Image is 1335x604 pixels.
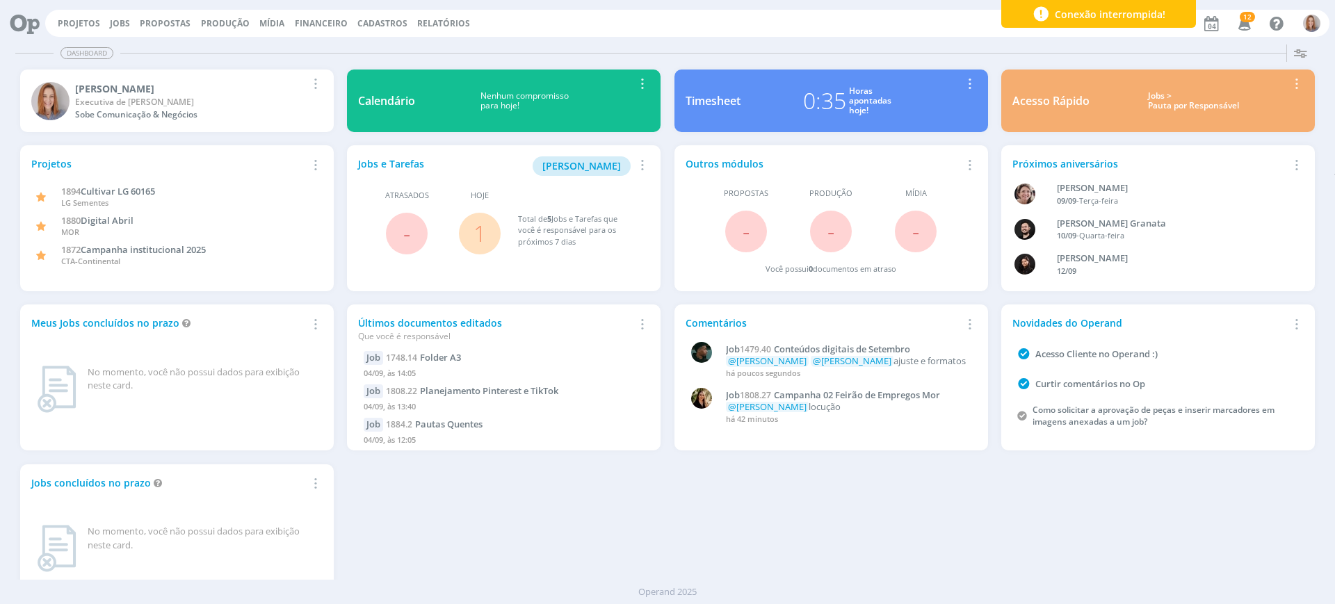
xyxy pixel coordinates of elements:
[88,366,317,393] div: No momento, você não possui dados para exibição neste card.
[724,188,768,199] span: Propostas
[1057,195,1076,206] span: 09/09
[686,156,961,171] div: Outros módulos
[386,418,412,430] span: 1884.2
[364,351,383,365] div: Job
[740,343,771,355] span: 1479.40
[415,418,483,430] span: Pautas Quentes
[136,18,195,29] button: Propostas
[518,213,636,248] div: Total de Jobs e Tarefas que você é responsável para os próximos 7 dias
[1303,15,1320,32] img: A
[417,17,470,29] a: Relatórios
[686,92,741,109] div: Timesheet
[1012,316,1288,330] div: Novidades do Operand
[728,354,807,367] span: @[PERSON_NAME]
[1240,12,1255,22] span: 12
[728,400,807,413] span: @[PERSON_NAME]
[905,188,927,199] span: Mídia
[61,227,79,237] span: MOR
[259,17,284,29] a: Mídia
[726,356,969,367] p: ajuste e formatos
[37,525,76,572] img: dashboard_not_found.png
[1057,252,1282,266] div: Luana da Silva de Andrade
[1012,156,1288,171] div: Próximos aniversários
[726,368,800,378] span: há poucos segundos
[413,18,474,29] button: Relatórios
[61,213,133,227] a: 1880Digital Abril
[386,351,461,364] a: 1748.14Folder A3
[255,18,289,29] button: Mídia
[386,418,483,430] a: 1884.2Pautas Quentes
[774,343,910,355] span: Conteúdos digitais de Setembro
[726,390,969,401] a: Job1808.27Campanha 02 Feirão de Empregos Mor
[357,17,407,29] span: Cadastros
[364,365,644,385] div: 04/09, às 14:05
[1033,404,1275,427] a: Como solicitar a aprovação de peças e inserir marcadores em imagens anexadas a um job?
[849,86,891,116] div: Horas apontadas hoje!
[358,316,633,343] div: Últimos documentos editados
[386,352,417,364] span: 1748.14
[813,354,891,367] span: @[PERSON_NAME]
[691,342,712,363] img: K
[385,190,429,202] span: Atrasados
[58,17,100,29] a: Projetos
[31,475,307,490] div: Jobs concluídos no prazo
[420,384,558,397] span: Planejamento Pinterest e TikTok
[31,156,307,171] div: Projetos
[1014,254,1035,275] img: L
[88,525,317,552] div: No momento, você não possui dados para exibição neste card.
[1057,181,1282,195] div: Aline Beatriz Jackisch
[1035,348,1158,360] a: Acesso Cliente no Operand :)
[201,17,250,29] a: Produção
[1057,230,1282,242] div: -
[691,388,712,409] img: C
[61,256,120,266] span: CTA-Continental
[1079,195,1118,206] span: Terça-feira
[110,17,130,29] a: Jobs
[766,263,896,275] div: Você possui documentos em atraso
[353,18,412,29] button: Cadastros
[533,156,631,176] button: [PERSON_NAME]
[1057,230,1076,240] span: 10/09
[774,389,940,401] span: Campanha 02 Feirão de Empregos Mor
[726,344,969,355] a: Job1479.40Conteúdos digitais de Setembro
[403,218,410,248] span: -
[1014,183,1035,204] img: A
[31,316,307,330] div: Meus Jobs concluídos no prazo
[364,432,644,452] div: 04/09, às 12:05
[420,351,461,364] span: Folder A3
[1079,230,1124,240] span: Quarta-feira
[61,243,81,256] span: 1872
[31,82,70,120] img: A
[1012,92,1090,109] div: Acesso Rápido
[364,398,644,418] div: 04/09, às 13:40
[37,366,76,413] img: dashboard_not_found.png
[386,385,417,397] span: 1808.22
[54,18,104,29] button: Projetos
[61,185,81,197] span: 1894
[1035,377,1145,390] a: Curtir comentários no Op
[533,158,631,172] a: [PERSON_NAME]
[358,330,633,343] div: Que você é responsável
[140,17,191,29] span: Propostas
[61,243,206,256] a: 1872Campanha institucional 2025
[197,18,254,29] button: Produção
[358,156,633,176] div: Jobs e Tarefas
[291,18,352,29] button: Financeiro
[75,96,307,108] div: Executiva de Contas Jr
[386,384,558,397] a: 1808.22Planejamento Pinterest e TikTok
[1100,91,1288,111] div: Jobs > Pauta por Responsável
[809,188,852,199] span: Produção
[726,402,969,413] p: locução
[1229,11,1258,36] button: 12
[61,184,155,197] a: 1894Cultivar LG 60165
[827,216,834,246] span: -
[75,81,307,96] div: Amanda Oliveira
[1055,7,1165,22] span: Conexão interrompida!
[61,197,108,208] span: LG Sementes
[61,214,81,227] span: 1880
[1014,219,1035,240] img: B
[364,418,383,432] div: Job
[415,91,633,111] div: Nenhum compromisso para hoje!
[81,243,206,256] span: Campanha institucional 2025
[81,185,155,197] span: Cultivar LG 60165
